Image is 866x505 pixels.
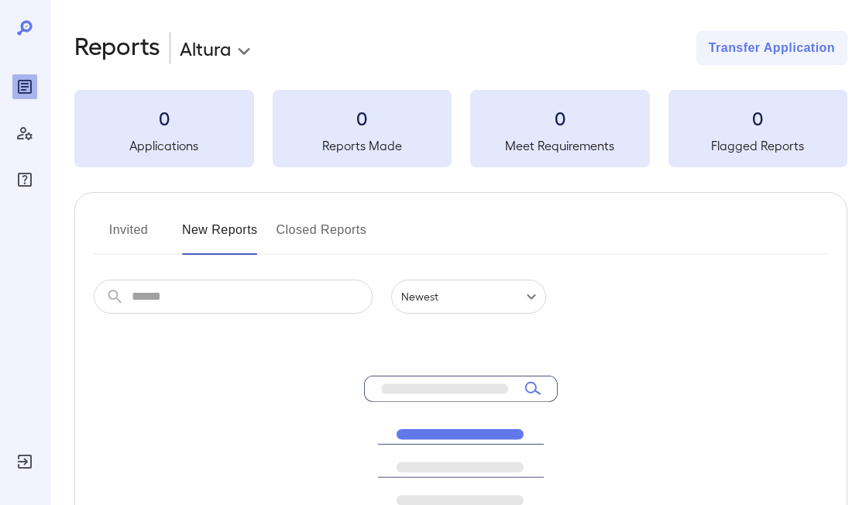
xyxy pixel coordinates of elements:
[180,36,231,60] p: Altura
[182,218,258,255] button: New Reports
[273,105,452,130] h3: 0
[74,31,160,65] h2: Reports
[74,105,254,130] h3: 0
[470,105,650,130] h3: 0
[668,136,848,155] h5: Flagged Reports
[74,136,254,155] h5: Applications
[94,218,163,255] button: Invited
[12,74,37,99] div: Reports
[696,31,847,65] button: Transfer Application
[74,90,847,167] summary: 0Applications0Reports Made0Meet Requirements0Flagged Reports
[668,105,848,130] h3: 0
[391,280,546,314] div: Newest
[12,121,37,146] div: Manage Users
[277,218,367,255] button: Closed Reports
[470,136,650,155] h5: Meet Requirements
[12,167,37,192] div: FAQ
[12,449,37,474] div: Log Out
[273,136,452,155] h5: Reports Made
